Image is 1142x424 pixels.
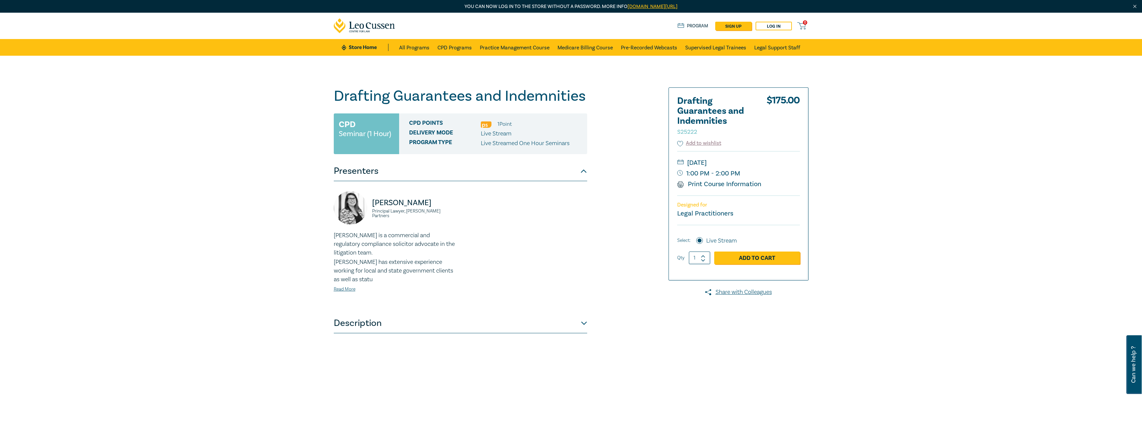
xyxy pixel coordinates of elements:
[677,202,800,208] p: Designed for
[689,252,710,264] input: 1
[409,120,481,128] span: CPD Points
[669,288,809,297] a: Share with Colleagues
[334,87,587,105] h1: Drafting Guarantees and Indemnities
[803,20,807,25] span: 0
[677,168,800,179] small: 1:00 PM - 2:00 PM
[409,139,481,148] span: Program type
[628,3,678,10] a: [DOMAIN_NAME][URL]
[678,22,709,30] a: Program
[621,39,677,56] a: Pre-Recorded Webcasts
[409,129,481,138] span: Delivery Mode
[334,313,587,333] button: Description
[399,39,429,56] a: All Programs
[481,130,511,137] span: Live Stream
[714,252,800,264] a: Add to Cart
[480,39,549,56] a: Practice Management Course
[334,3,809,10] p: You can now log in to the store without a password. More info
[677,209,733,218] small: Legal Practitioners
[685,39,746,56] a: Supervised Legal Trainees
[754,39,800,56] a: Legal Support Staff
[339,130,391,137] small: Seminar (1 Hour)
[677,96,751,136] h2: Drafting Guarantees and Indemnities
[1130,339,1137,390] span: Can we help ?
[437,39,472,56] a: CPD Programs
[715,22,752,30] a: sign up
[334,258,456,284] p: [PERSON_NAME] has extensive experience working for local and state government clients as well as ...
[334,231,456,257] p: [PERSON_NAME] is a commercial and regulatory compliance solicitor advocate in the litigation team.
[372,209,456,218] small: Principal Lawyer, [PERSON_NAME] Partners
[342,44,388,51] a: Store Home
[334,161,587,181] button: Presenters
[677,254,685,262] label: Qty
[677,237,691,244] span: Select:
[497,120,512,128] li: 1 Point
[1132,4,1138,9] img: Close
[339,118,355,130] h3: CPD
[677,180,762,188] a: Print Course Information
[767,96,800,139] div: $ 175.00
[481,121,491,128] img: Professional Skills
[706,237,737,245] label: Live Stream
[677,157,800,168] small: [DATE]
[372,197,456,208] p: [PERSON_NAME]
[677,139,722,147] button: Add to wishlist
[481,139,569,148] p: Live Streamed One Hour Seminars
[334,191,367,225] img: https://s3.ap-southeast-2.amazonaws.com/leo-cussen-store-production-content/Contacts/Caroline%20S...
[334,286,355,292] a: Read More
[756,22,792,30] a: Log in
[557,39,613,56] a: Medicare Billing Course
[677,128,697,136] small: S25222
